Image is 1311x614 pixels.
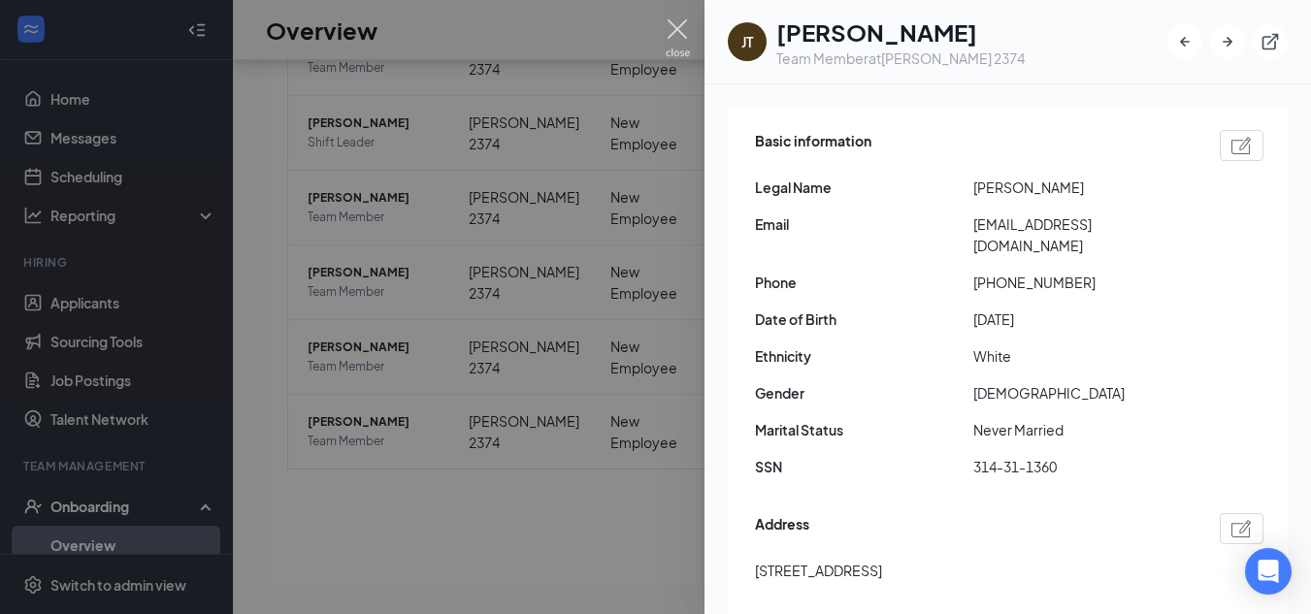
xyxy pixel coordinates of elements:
[755,513,809,544] span: Address
[755,213,973,235] span: Email
[776,48,1025,68] div: Team Member at [PERSON_NAME] 2374
[973,213,1192,256] span: [EMAIL_ADDRESS][DOMAIN_NAME]
[1210,24,1245,59] button: ArrowRight
[755,345,973,367] span: Ethnicity
[755,560,882,581] span: [STREET_ADDRESS]
[755,272,973,293] span: Phone
[755,308,973,330] span: Date of Birth
[973,382,1192,404] span: [DEMOGRAPHIC_DATA]
[741,32,753,51] div: JT
[755,419,973,440] span: Marital Status
[755,382,973,404] span: Gender
[1245,548,1292,595] div: Open Intercom Messenger
[1253,24,1288,59] button: ExternalLink
[755,456,973,477] span: SSN
[973,177,1192,198] span: [PERSON_NAME]
[1175,32,1195,51] svg: ArrowLeftNew
[973,419,1192,440] span: Never Married
[776,16,1025,48] h1: [PERSON_NAME]
[1261,32,1280,51] svg: ExternalLink
[755,130,871,161] span: Basic information
[973,308,1192,330] span: [DATE]
[1218,32,1237,51] svg: ArrowRight
[973,345,1192,367] span: White
[755,177,973,198] span: Legal Name
[973,456,1192,477] span: 314-31-1360
[1167,24,1202,59] button: ArrowLeftNew
[973,272,1192,293] span: [PHONE_NUMBER]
